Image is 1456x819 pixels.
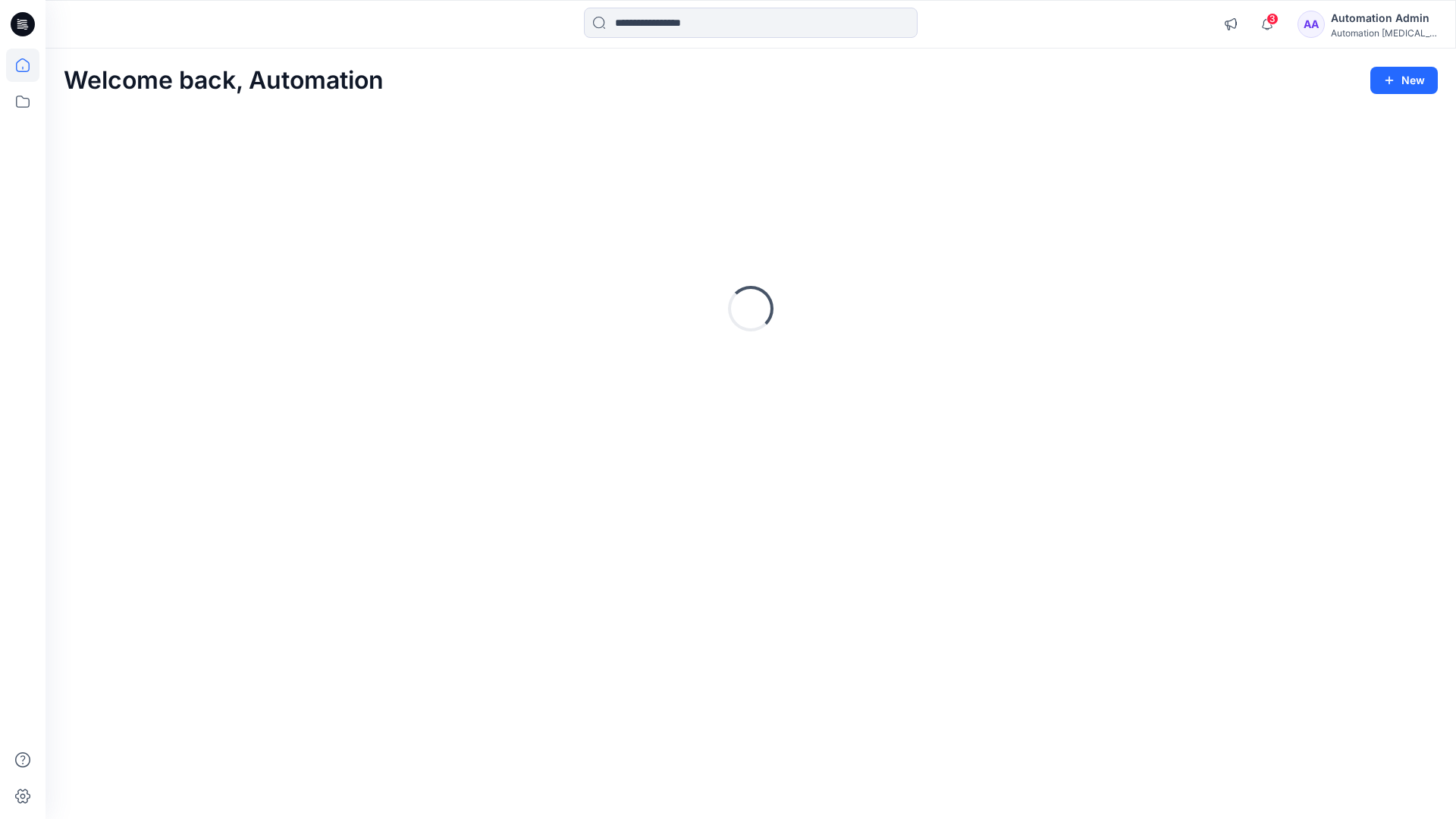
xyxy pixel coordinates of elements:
[1266,13,1279,25] span: 3
[1370,67,1438,94] button: New
[64,67,384,95] h2: Welcome back, Automation
[1331,27,1437,39] div: Automation [MEDICAL_DATA]...
[1298,11,1325,38] div: AA
[1331,9,1437,27] div: Automation Admin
